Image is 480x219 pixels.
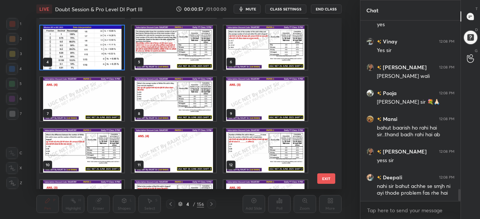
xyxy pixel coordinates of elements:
[377,124,454,139] div: bahut baarish ho rahi hai sir...thand badh rahi hai ab
[265,4,306,13] button: CLASS SETTINGS
[439,117,454,121] div: 12:08 PM
[223,128,307,172] img: 1759732667REN179.pdf
[36,4,52,13] div: LIVE
[377,47,454,54] div: Yes sir
[184,202,192,206] div: 4
[311,4,342,13] button: End Class
[377,40,381,44] img: no-rating-badge.077c3623.svg
[381,115,397,123] h6: Mansi
[223,77,307,121] img: 1759732667REN179.pdf
[360,21,460,201] div: grid
[6,78,22,90] div: 5
[6,93,22,105] div: 6
[377,157,454,164] div: yess sir
[366,89,374,97] img: 3
[223,25,307,69] img: 1759732667REN179.pdf
[439,149,454,154] div: 12:08 PM
[197,201,204,207] div: 156
[366,115,374,123] img: b3b7f3cf7e664d91a6efd922243d1648.jpg
[6,48,22,60] div: 3
[377,117,381,121] img: no-rating-badge.077c3623.svg
[40,25,124,69] img: 1759732667REN179.pdf
[381,173,402,181] h6: Deepali
[475,27,478,33] p: D
[381,63,427,71] h6: [PERSON_NAME]
[55,6,142,13] h4: Doubt Session & Pro Level DI Part III
[6,162,22,174] div: X
[40,77,124,121] img: 1759732667REN179.pdf
[377,150,381,154] img: no-rating-badge.077c3623.svg
[377,21,454,28] div: yes
[381,147,427,155] h6: [PERSON_NAME]
[132,128,216,172] img: 1759732667REN179.pdf
[366,174,374,181] img: 9110a26b629348df98664a932b96c492.jpg
[475,48,478,54] p: G
[360,0,384,20] p: Chat
[377,176,381,180] img: no-rating-badge.077c3623.svg
[377,98,454,106] div: [PERSON_NAME] sir 💐🙏🏻
[366,64,374,71] img: c8233c1ed7b44dd88afc5658d0e68bbe.jpg
[36,18,328,189] div: grid
[132,25,216,69] img: 1759732667REN179.pdf
[366,38,374,45] img: c81e017553124c60a22728169f208dfc.jpg
[377,73,454,80] div: [PERSON_NAME] wali
[6,147,22,159] div: C
[40,128,124,172] img: 1759732667REN179.pdf
[439,91,454,95] div: 12:08 PM
[6,63,22,75] div: 4
[193,202,195,206] div: /
[377,183,454,197] div: nahi sir bahut achhe se smjh ni ayi thode problem fas rhe hai
[439,65,454,70] div: 12:08 PM
[246,6,256,12] span: mute
[366,148,374,155] img: c8233c1ed7b44dd88afc5658d0e68bbe.jpg
[317,173,335,184] button: EXIT
[381,37,397,45] h6: Vinay
[6,18,21,30] div: 1
[439,39,454,44] div: 12:08 PM
[381,89,397,97] h6: Pooja
[377,91,381,95] img: no-rating-badge.077c3623.svg
[439,175,454,180] div: 12:08 PM
[234,4,261,13] button: mute
[6,108,22,120] div: 7
[6,177,22,189] div: Z
[6,33,22,45] div: 2
[377,66,381,70] img: no-rating-badge.077c3623.svg
[475,6,478,12] p: T
[132,77,216,121] img: 1759732667REN179.pdf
